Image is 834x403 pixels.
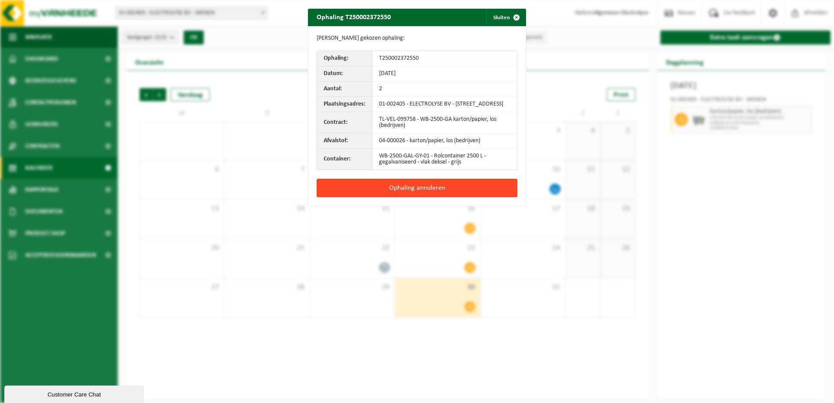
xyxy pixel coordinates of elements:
td: TL-VEL-099758 - WB-2500-GA karton/papier, los (bedrijven) [373,112,517,133]
td: WB-2500-GAL-GY-01 - Rolcontainer 2500 L - gegalvaniseerd - vlak deksel - grijs [373,149,517,170]
td: [DATE] [373,66,517,82]
h2: Ophaling T250002372550 [308,9,400,25]
th: Datum: [317,66,373,82]
iframe: chat widget [4,384,146,403]
td: T250002372550 [373,51,517,66]
th: Plaatsingsadres: [317,97,373,112]
td: 2 [373,82,517,97]
th: Container: [317,149,373,170]
th: Ophaling: [317,51,373,66]
th: Afvalstof: [317,133,373,149]
td: 04-000026 - karton/papier, los (bedrijven) [373,133,517,149]
button: Sluiten [486,9,525,26]
td: 01-002405 - ELECTROLYSE BV - [STREET_ADDRESS] [373,97,517,112]
th: Aantal: [317,82,373,97]
p: [PERSON_NAME] gekozen ophaling: [317,35,517,42]
button: Ophaling annuleren [317,179,517,197]
th: Contract: [317,112,373,133]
